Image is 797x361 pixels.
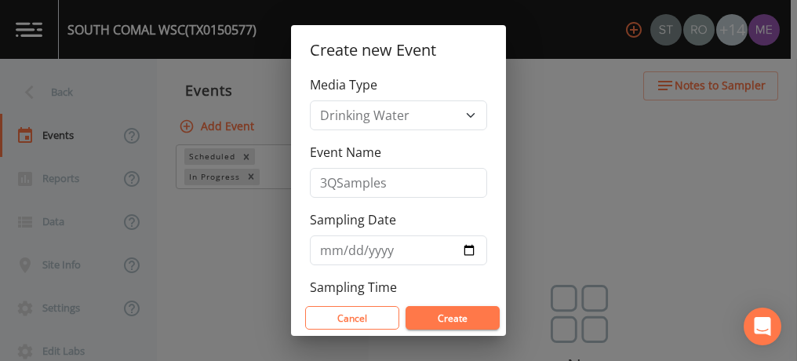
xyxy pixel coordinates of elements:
label: Event Name [310,143,381,162]
label: Sampling Date [310,210,396,229]
h2: Create new Event [291,25,506,75]
div: Open Intercom Messenger [744,308,781,345]
button: Create [406,306,500,330]
label: Sampling Time [310,278,397,297]
button: Cancel [305,306,399,330]
label: Media Type [310,75,377,94]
